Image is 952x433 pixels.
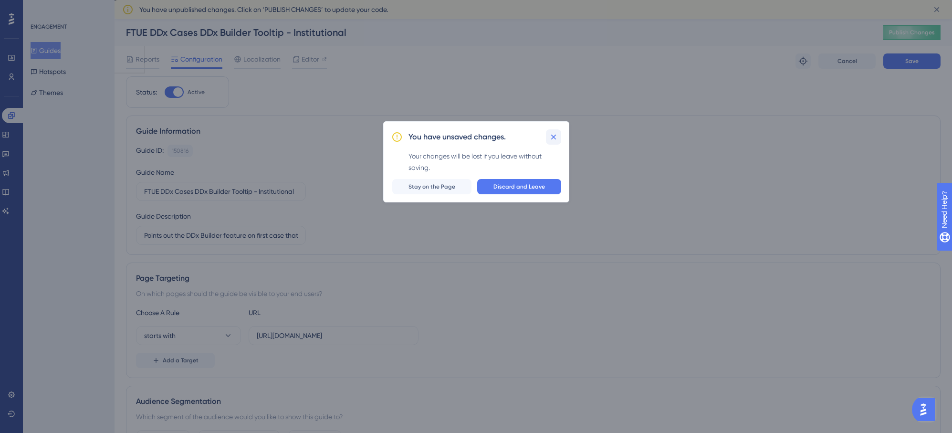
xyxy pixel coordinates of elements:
[408,131,506,143] h2: You have unsaved changes.
[912,395,941,424] iframe: UserGuiding AI Assistant Launcher
[22,2,60,14] span: Need Help?
[493,183,545,190] span: Discard and Leave
[408,150,561,173] div: Your changes will be lost if you leave without saving.
[408,183,455,190] span: Stay on the Page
